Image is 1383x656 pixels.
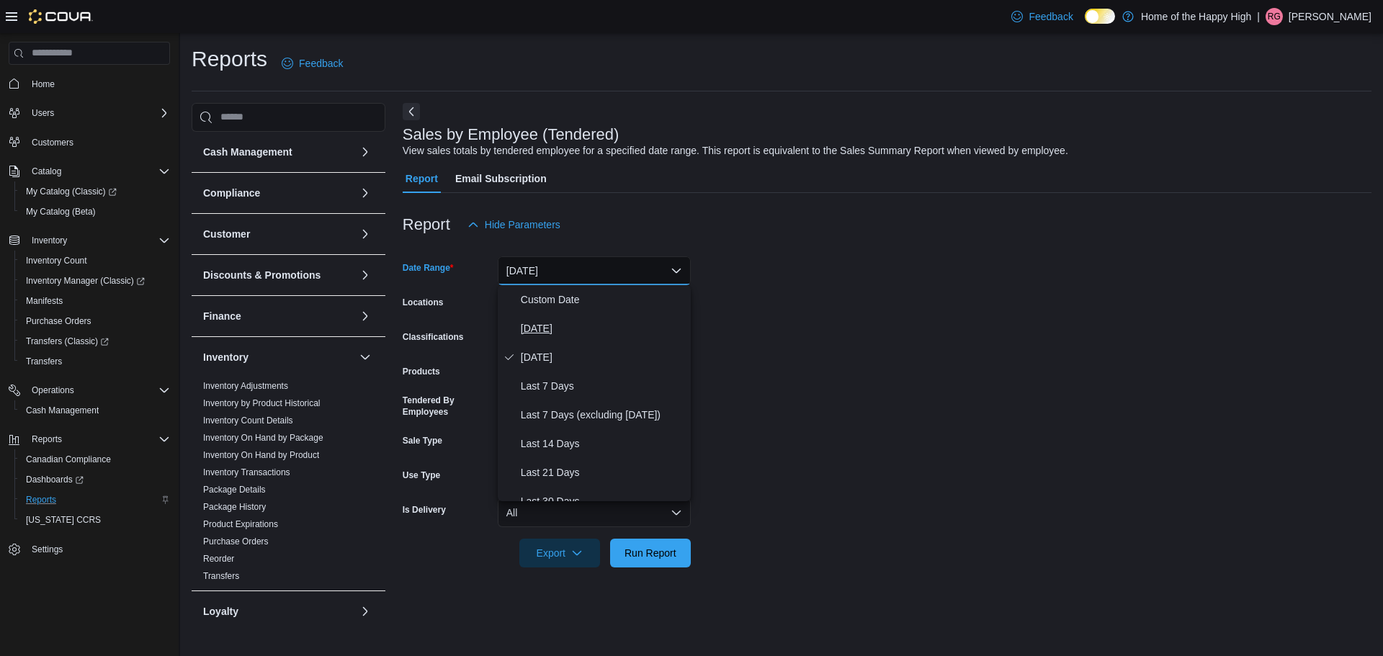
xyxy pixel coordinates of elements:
[14,449,176,469] button: Canadian Compliance
[29,9,93,24] img: Cova
[1257,8,1260,25] p: |
[14,469,176,490] a: Dashboards
[192,45,267,73] h1: Reports
[521,291,685,308] span: Custom Date
[20,491,170,508] span: Reports
[26,104,170,122] span: Users
[32,137,73,148] span: Customers
[26,134,79,151] a: Customers
[14,351,176,372] button: Transfers
[455,164,547,193] span: Email Subscription
[203,309,241,323] h3: Finance
[26,275,145,287] span: Inventory Manager (Classic)
[498,256,691,285] button: [DATE]
[32,385,74,396] span: Operations
[203,268,354,282] button: Discounts & Promotions
[498,285,691,501] div: Select listbox
[1268,8,1281,25] span: RG
[20,451,117,468] a: Canadian Compliance
[20,402,170,419] span: Cash Management
[20,402,104,419] a: Cash Management
[203,519,278,529] a: Product Expirations
[203,485,266,495] a: Package Details
[203,433,323,443] a: Inventory On Hand by Package
[20,511,107,529] a: [US_STATE] CCRS
[403,103,420,120] button: Next
[203,268,321,282] h3: Discounts & Promotions
[357,143,374,161] button: Cash Management
[1266,8,1283,25] div: Ryan Gibbons
[203,501,266,513] span: Package History
[462,210,566,239] button: Hide Parameters
[20,313,97,330] a: Purchase Orders
[521,406,685,423] span: Last 7 Days (excluding [DATE])
[1141,8,1251,25] p: Home of the Happy High
[357,603,374,620] button: Loyalty
[26,163,170,180] span: Catalog
[203,186,354,200] button: Compliance
[203,450,319,460] a: Inventory On Hand by Product
[20,203,102,220] a: My Catalog (Beta)
[3,539,176,560] button: Settings
[203,350,249,364] h3: Inventory
[403,126,619,143] h3: Sales by Employee (Tendered)
[521,320,685,337] span: [DATE]
[203,467,290,477] a: Inventory Transactions
[26,431,68,448] button: Reports
[203,570,239,582] span: Transfers
[203,397,321,409] span: Inventory by Product Historical
[3,230,176,251] button: Inventory
[14,510,176,530] button: [US_STATE] CCRS
[203,604,354,619] button: Loyalty
[20,252,170,269] span: Inventory Count
[203,380,288,392] span: Inventory Adjustments
[357,266,374,284] button: Discounts & Promotions
[26,474,84,485] span: Dashboards
[3,73,176,94] button: Home
[26,494,56,506] span: Reports
[20,183,170,200] span: My Catalog (Classic)
[403,297,444,308] label: Locations
[403,395,492,418] label: Tendered By Employees
[203,536,269,547] a: Purchase Orders
[203,381,288,391] a: Inventory Adjustments
[20,471,89,488] a: Dashboards
[403,262,454,274] label: Date Range
[3,103,176,123] button: Users
[403,366,440,377] label: Products
[403,504,446,516] label: Is Delivery
[3,132,176,153] button: Customers
[203,415,293,426] span: Inventory Count Details
[203,502,266,512] a: Package History
[1085,9,1115,24] input: Dark Mode
[203,227,354,241] button: Customer
[203,227,250,241] h3: Customer
[203,571,239,581] a: Transfers
[203,186,260,200] h3: Compliance
[32,78,55,90] span: Home
[3,161,176,181] button: Catalog
[26,255,87,266] span: Inventory Count
[276,49,349,78] a: Feedback
[20,272,170,289] span: Inventory Manager (Classic)
[20,451,170,468] span: Canadian Compliance
[20,313,170,330] span: Purchase Orders
[32,433,62,445] span: Reports
[203,604,238,619] h3: Loyalty
[403,216,450,233] h3: Report
[26,295,63,307] span: Manifests
[26,206,96,217] span: My Catalog (Beta)
[20,292,68,310] a: Manifests
[521,464,685,481] span: Last 21 Days
[32,235,67,246] span: Inventory
[203,145,292,159] h3: Cash Management
[203,484,266,495] span: Package Details
[20,471,170,488] span: Dashboards
[521,349,685,366] span: [DATE]
[403,435,442,446] label: Sale Type
[521,493,685,510] span: Last 30 Days
[14,400,176,421] button: Cash Management
[26,382,170,399] span: Operations
[26,431,170,448] span: Reports
[14,331,176,351] a: Transfers (Classic)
